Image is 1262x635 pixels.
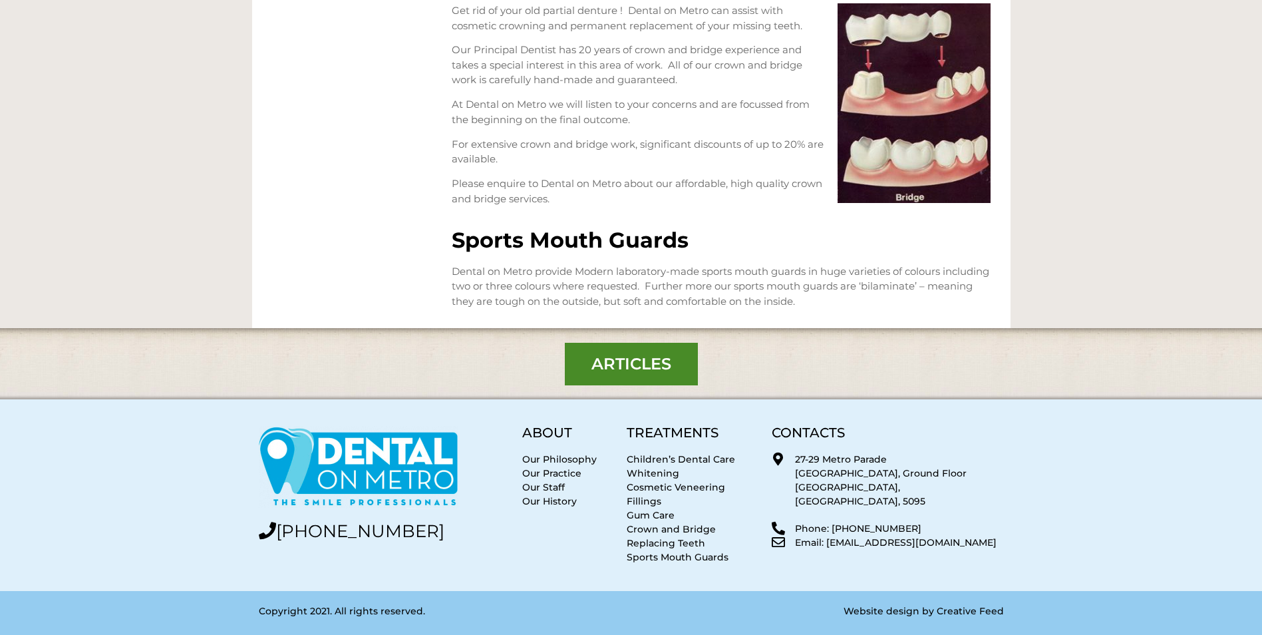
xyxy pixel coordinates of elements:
[627,551,728,563] a: Sports Mouth Guards
[627,467,679,479] a: Whitening
[452,3,991,33] p: Get rid of your old partial denture ! Dental on Metro can assist with cosmetic crowning and perma...
[452,97,991,127] p: At Dental on Metro we will listen to your concerns and are focussed from the beginning on the fin...
[795,453,1003,509] p: 27-29 Metro Parade [GEOGRAPHIC_DATA], Ground Floor [GEOGRAPHIC_DATA], [GEOGRAPHIC_DATA], 5095
[522,481,565,493] a: Our Staff
[627,495,661,507] a: Fillings
[565,343,698,385] a: Articles
[795,536,1003,550] p: Email: [EMAIL_ADDRESS][DOMAIN_NAME]
[259,604,625,618] p: Copyright 2021. All rights reserved.
[795,522,1003,536] p: Phone: [PHONE_NUMBER]
[627,481,725,493] a: Cosmetic Veneering
[522,453,597,465] a: Our Philosophy
[259,426,458,509] img: Dental on Metro
[522,467,581,479] a: Our Practice
[638,604,1004,618] p: Website design by Creative Feed
[772,426,1003,439] h5: CONTACTS
[452,43,991,88] p: Our Principal Dentist has 20 years of crown and bridge experience and takes a special interest in...
[452,137,991,167] p: For extensive crown and bridge work, significant discounts of up to 20% are available.
[627,509,675,521] a: Gum Care
[591,356,671,372] span: Articles
[627,426,758,439] h5: TREATMENTS
[259,521,444,542] a: [PHONE_NUMBER]
[452,176,991,206] p: Please enquire to Dental on Metro about our affordable, high quality crown and bridge services.
[627,453,735,465] a: Children’s Dental Care
[522,426,613,439] h5: ABOUT
[522,495,577,507] a: Our History
[627,523,716,535] a: Crown and Bridge
[627,537,705,549] a: Replacing Teeth
[452,264,991,310] p: Dental on Metro provide Modern laboratory-made sports mouth guards in huge varieties of colours i...
[452,230,991,251] h2: Sports Mouth Guards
